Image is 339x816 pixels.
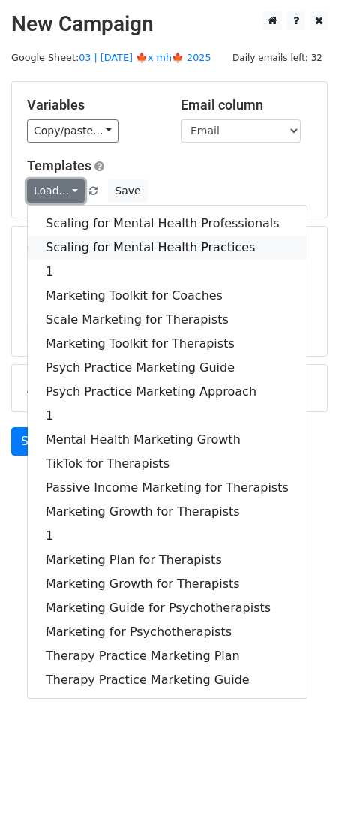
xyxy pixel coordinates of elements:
[28,644,307,668] a: Therapy Practice Marketing Plan
[227,50,328,66] span: Daily emails left: 32
[79,52,211,63] a: 03 | [DATE] 🍁x mh🍁 2025
[108,179,147,203] button: Save
[28,572,307,596] a: Marketing Growth for Therapists
[28,404,307,428] a: 1
[28,332,307,356] a: Marketing Toolkit for Therapists
[28,476,307,500] a: Passive Income Marketing for Therapists
[28,524,307,548] a: 1
[28,356,307,380] a: Psych Practice Marketing Guide
[181,97,312,113] h5: Email column
[227,52,328,63] a: Daily emails left: 32
[28,236,307,260] a: Scaling for Mental Health Practices
[27,179,85,203] a: Load...
[28,548,307,572] a: Marketing Plan for Therapists
[28,260,307,284] a: 1
[11,52,211,63] small: Google Sheet:
[28,380,307,404] a: Psych Practice Marketing Approach
[11,11,328,37] h2: New Campaign
[27,158,91,173] a: Templates
[264,744,339,816] iframe: Chat Widget
[28,308,307,332] a: Scale Marketing for Therapists
[28,212,307,236] a: Scaling for Mental Health Professionals
[28,452,307,476] a: TikTok for Therapists
[28,284,307,308] a: Marketing Toolkit for Coaches
[27,119,118,143] a: Copy/paste...
[11,427,61,456] a: Send
[28,428,307,452] a: Mental Health Marketing Growth
[28,596,307,620] a: Marketing Guide for Psychotherapists
[28,500,307,524] a: Marketing Growth for Therapists
[28,668,307,692] a: Therapy Practice Marketing Guide
[28,620,307,644] a: Marketing for Psychotherapists
[27,97,158,113] h5: Variables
